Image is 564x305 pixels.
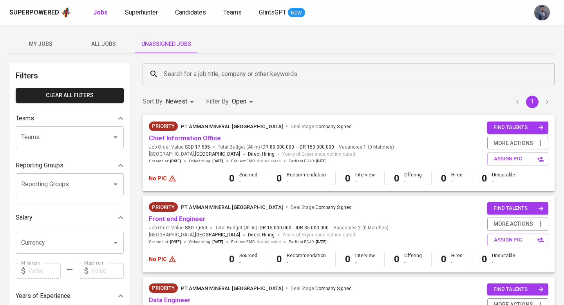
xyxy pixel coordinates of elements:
a: Front end Engineer [149,215,206,223]
div: - [451,259,463,266]
h6: Filters [16,69,124,82]
div: - [239,178,257,185]
span: Years of Experience not indicated. [282,151,356,158]
span: Earliest ECJD : [289,158,327,164]
a: Chief Information Office [149,134,221,142]
span: Clear All filters [22,91,117,100]
span: Not indicated [257,239,281,245]
span: assign pic [494,236,543,245]
span: find talents [493,204,544,213]
b: 0 [394,173,399,184]
b: 0 [277,173,282,184]
button: find talents [487,202,548,214]
div: Interview [355,252,375,266]
div: - [404,178,422,185]
button: more actions [487,137,548,150]
div: Unsuitable [492,172,515,185]
span: PT Amman Mineral [GEOGRAPHIC_DATA] [181,123,283,129]
div: Open [232,94,256,109]
button: more actions [487,218,548,231]
button: Clear All filters [16,88,124,103]
span: [DATE] [212,158,223,164]
span: Earliest EMD : [231,239,281,245]
span: Deal Stage : [291,205,352,210]
b: Jobs [93,9,108,16]
span: [DATE] [316,158,327,164]
span: assign pic [494,154,543,163]
input: Value [91,263,124,279]
span: 2 [357,225,361,231]
span: Deal Stage : [291,286,352,291]
span: IDR 35.000.000 [296,225,329,231]
div: - [492,259,515,266]
div: Years of Experience [16,288,124,304]
div: Sourced [239,172,257,185]
span: Candidates [175,9,206,16]
button: Open [110,132,121,143]
p: Sort By [143,97,163,106]
span: Job Order Value [149,144,210,151]
b: 0 [394,254,399,265]
p: Salary [16,213,33,222]
span: Unassigned Jobs [139,39,193,49]
div: Hired [451,172,463,185]
span: Not indicated [257,158,281,164]
span: Earliest EMD : [231,158,281,164]
span: Company Signed [315,286,352,291]
div: Recommendation [287,172,326,185]
p: No PIC [149,255,167,263]
span: SGD 17,595 [185,144,210,151]
div: Hired [451,252,463,266]
a: GlintsGPT NEW [259,8,305,18]
span: Open [232,98,246,105]
span: find talents [493,123,544,132]
div: Offering [404,172,422,185]
span: [DATE] [316,239,327,245]
span: All Jobs [77,39,130,49]
div: New Job received from Demand Team [149,122,178,131]
span: Years of Experience not indicated. [282,231,356,239]
span: Created at : [149,158,181,164]
div: Superpowered [9,8,59,17]
span: - [296,144,297,151]
span: Teams [223,9,242,16]
span: NEW [288,9,305,17]
div: Newest [166,94,197,109]
span: Priority [149,203,178,211]
input: Value [28,263,61,279]
span: - [293,225,294,231]
button: find talents [487,283,548,296]
span: PT Amman Mineral [GEOGRAPHIC_DATA] [181,204,283,210]
b: 0 [345,254,351,265]
b: 0 [277,254,282,265]
div: Unsuitable [492,252,515,266]
span: SGD 7,650 [185,225,207,231]
span: Earliest ECJD : [289,239,327,245]
div: - [287,178,326,185]
img: app logo [61,7,71,18]
a: Superhunter [125,8,159,18]
div: Interview [355,172,375,185]
span: IDR 15.000.000 [258,225,291,231]
span: Company Signed [315,205,352,210]
img: jhon@glints.com [534,5,550,20]
span: Job Order Value [149,225,207,231]
span: PT Amman Mineral [GEOGRAPHIC_DATA] [181,285,283,291]
div: New Job received from Demand Team [149,202,178,212]
div: - [492,178,515,185]
div: New Job received from Demand Team [149,283,178,293]
button: Open [110,237,121,248]
div: Sourced [239,252,257,266]
a: Candidates [175,8,208,18]
b: 0 [345,173,351,184]
div: - [355,178,375,185]
p: No PIC [149,174,167,182]
button: assign pic [487,234,548,247]
button: page 1 [526,96,539,108]
b: 0 [441,254,446,265]
div: - [355,259,375,266]
span: [GEOGRAPHIC_DATA] , [149,231,240,239]
span: Onboarding : [189,239,223,245]
span: [GEOGRAPHIC_DATA] [195,151,240,158]
div: Offering [404,252,422,266]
